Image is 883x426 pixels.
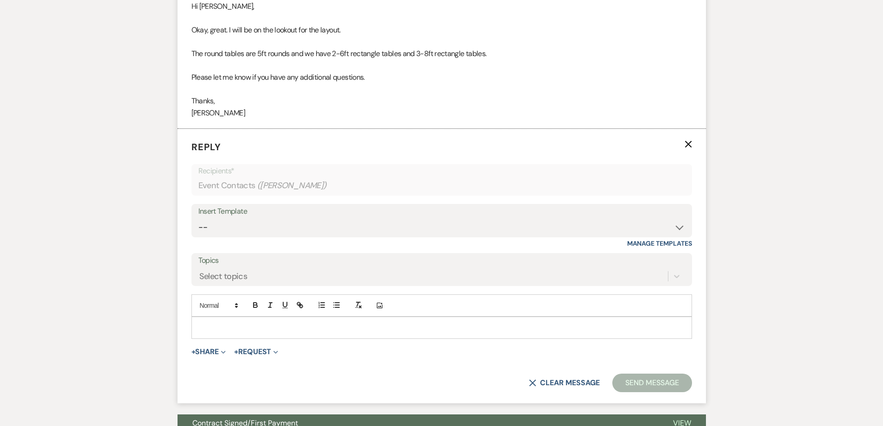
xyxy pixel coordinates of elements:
button: Send Message [612,374,692,392]
span: ( [PERSON_NAME] ) [257,179,327,192]
button: Clear message [529,379,599,387]
p: [PERSON_NAME] [191,107,692,119]
p: Please let me know if you have any additional questions. [191,71,692,83]
span: + [234,348,238,356]
p: Thanks, [191,95,692,107]
p: The round tables are 5ft rounds and we have 2-6ft rectangle tables and 3-8ft rectangle tables. [191,48,692,60]
button: Request [234,348,278,356]
span: Reply [191,141,221,153]
a: Manage Templates [627,239,692,248]
p: Recipients* [198,165,685,177]
span: + [191,348,196,356]
div: Select topics [199,270,248,282]
div: Insert Template [198,205,685,218]
label: Topics [198,254,685,267]
p: Okay, great. I will be on the lookout for the layout. [191,24,692,36]
button: Share [191,348,226,356]
div: Event Contacts [198,177,685,195]
p: Hi [PERSON_NAME], [191,0,692,13]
